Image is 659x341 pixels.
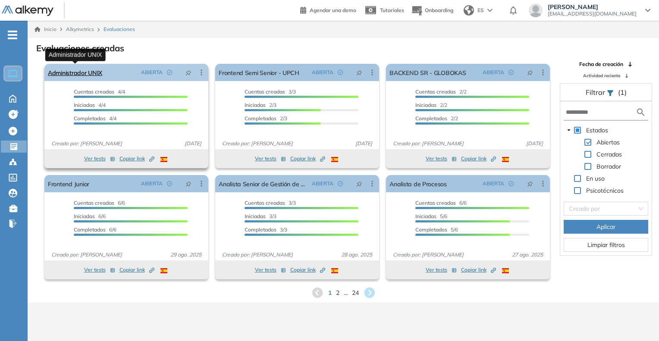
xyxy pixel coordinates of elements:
span: Creado por: [PERSON_NAME] [48,251,126,259]
span: ABIERTA [141,180,163,188]
span: Copiar link [119,266,154,274]
span: 28 ago. 2025 [338,251,376,259]
span: Copiar link [290,266,325,274]
button: Copiar link [119,265,154,275]
span: 6/6 [415,200,467,206]
span: Iniciadas [74,213,95,219]
span: En uso [584,173,606,184]
span: 27 ago. 2025 [508,251,546,259]
img: ESP [502,157,509,162]
span: Agendar una demo [310,7,356,13]
span: Aplicar [596,222,615,232]
span: Completados [74,115,106,122]
span: Psicotécnicos [584,185,625,196]
span: 2/2 [415,102,447,108]
span: Abiertas [596,138,620,146]
span: 2/2 [415,115,458,122]
span: 29 ago. 2025 [167,251,205,259]
span: Completados [415,115,447,122]
span: 4/4 [74,102,106,108]
span: 6/6 [74,213,106,219]
span: Copiar link [290,155,325,163]
span: Completados [415,226,447,233]
i: - [8,34,17,36]
a: Analista de Procesos [389,175,447,192]
button: Ver tests [84,265,115,275]
span: 3/3 [245,213,276,219]
button: Copiar link [461,265,496,275]
span: Cuentas creadas [74,200,114,206]
span: Creado por: [PERSON_NAME] [219,140,296,147]
span: Copiar link [461,155,496,163]
button: pushpin [521,177,540,191]
span: Cuentas creadas [415,88,456,95]
img: ESP [160,268,167,273]
a: Frontend Semi Senior - UPCH [219,64,299,81]
span: ABIERTA [312,180,333,188]
img: ESP [160,157,167,162]
span: Creado por: [PERSON_NAME] [219,251,296,259]
img: ESP [331,268,338,273]
span: Creado por: [PERSON_NAME] [389,140,467,147]
span: Cuentas creadas [415,200,456,206]
span: (1) [618,87,627,97]
img: search icon [636,107,646,118]
span: ABIERTA [141,69,163,76]
span: 2/3 [245,115,287,122]
span: 3/3 [245,88,296,95]
span: check-circle [167,70,172,75]
span: Evaluaciones [104,25,135,33]
span: Psicotécnicos [586,187,624,194]
img: Logo [2,6,53,16]
img: arrow [487,9,493,12]
h3: Evaluaciones creadas [36,43,124,53]
button: Ver tests [426,265,457,275]
span: pushpin [527,69,533,76]
button: Copiar link [290,153,325,164]
span: Cuentas creadas [245,200,285,206]
span: Estados [586,126,608,134]
a: Frontend Junior [48,175,89,192]
span: check-circle [167,181,172,186]
span: check-circle [508,181,514,186]
span: ABIERTA [312,69,333,76]
button: Aplicar [564,220,648,234]
span: Borrador [595,161,623,172]
span: 3/3 [245,200,296,206]
span: Completados [245,115,276,122]
div: Administrador UNIX [45,48,106,61]
span: Iniciadas [415,102,436,108]
span: En uso [586,175,605,182]
img: world [464,5,474,16]
span: Creado por: [PERSON_NAME] [48,140,126,147]
span: Limpiar filtros [587,240,625,250]
span: 2/3 [245,102,276,108]
button: Limpiar filtros [564,238,648,252]
span: Copiar link [119,155,154,163]
button: pushpin [350,66,369,79]
span: check-circle [508,70,514,75]
span: Copiar link [461,266,496,274]
span: Tutoriales [380,7,404,13]
span: 1 [328,288,332,297]
span: 4/4 [74,88,125,95]
span: Cuentas creadas [74,88,114,95]
span: 2 [336,288,339,297]
button: Onboarding [411,1,453,20]
button: Copiar link [461,153,496,164]
span: caret-down [567,128,571,132]
img: ESP [331,157,338,162]
span: ES [477,6,484,14]
button: pushpin [350,177,369,191]
span: ABIERTA [483,180,504,188]
span: 6/6 [74,226,116,233]
button: pushpin [179,177,198,191]
button: Ver tests [255,265,286,275]
a: Administrador UNIX [48,64,102,81]
span: Filtrar [586,88,607,97]
span: check-circle [338,181,343,186]
button: pushpin [179,66,198,79]
span: [DATE] [523,140,546,147]
span: Borrador [596,163,621,170]
span: pushpin [527,180,533,187]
